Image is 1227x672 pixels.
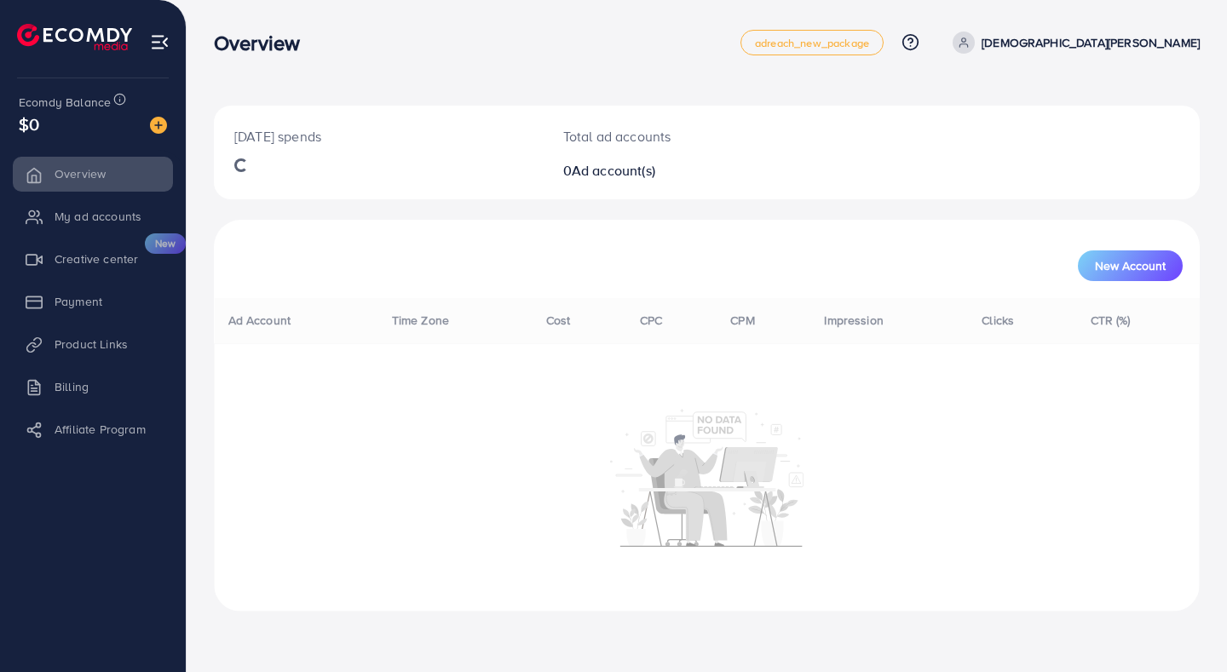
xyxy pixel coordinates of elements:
[740,30,884,55] a: adreach_new_package
[19,112,39,136] span: $0
[1095,260,1166,272] span: New Account
[150,32,170,52] img: menu
[19,94,111,111] span: Ecomdy Balance
[572,161,655,180] span: Ad account(s)
[214,31,314,55] h3: Overview
[563,163,769,179] h2: 0
[234,126,522,146] p: [DATE] spends
[150,117,167,134] img: image
[17,24,132,50] img: logo
[563,126,769,146] p: Total ad accounts
[982,32,1200,53] p: [DEMOGRAPHIC_DATA][PERSON_NAME]
[946,32,1200,54] a: [DEMOGRAPHIC_DATA][PERSON_NAME]
[755,37,869,49] span: adreach_new_package
[1078,250,1183,281] button: New Account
